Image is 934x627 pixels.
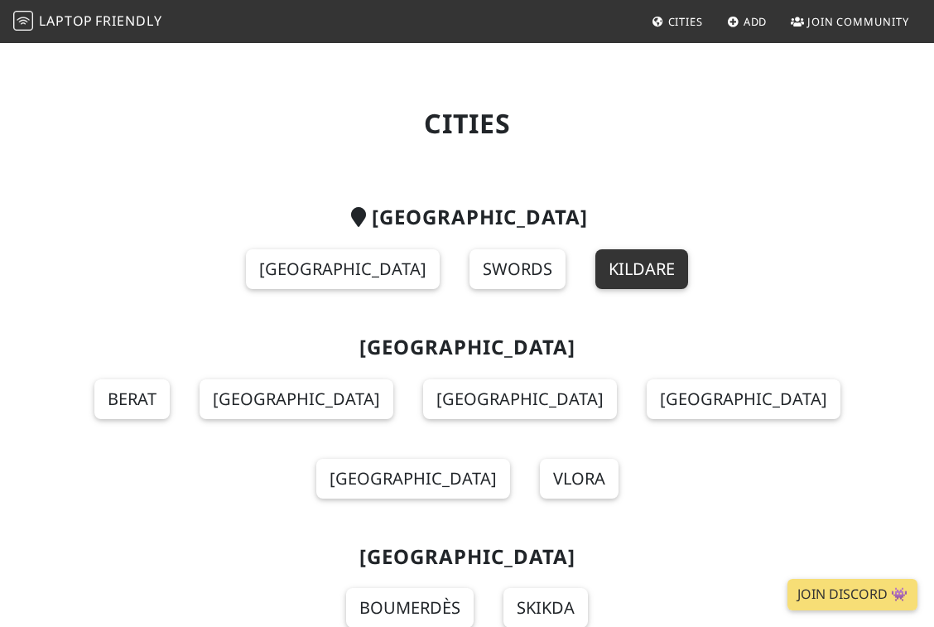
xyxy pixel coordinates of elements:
[423,379,617,419] a: [GEOGRAPHIC_DATA]
[79,205,855,229] h2: [GEOGRAPHIC_DATA]
[540,459,619,499] a: Vlora
[744,14,768,29] span: Add
[668,14,703,29] span: Cities
[645,7,710,36] a: Cities
[807,14,909,29] span: Join Community
[13,7,162,36] a: LaptopFriendly LaptopFriendly
[13,11,33,31] img: LaptopFriendly
[79,545,855,569] h2: [GEOGRAPHIC_DATA]
[246,249,440,289] a: [GEOGRAPHIC_DATA]
[787,579,917,610] a: Join Discord 👾
[595,249,688,289] a: Kildare
[39,12,93,30] span: Laptop
[79,108,855,139] h1: Cities
[469,249,566,289] a: Swords
[79,335,855,359] h2: [GEOGRAPHIC_DATA]
[784,7,916,36] a: Join Community
[316,459,510,499] a: [GEOGRAPHIC_DATA]
[720,7,774,36] a: Add
[200,379,393,419] a: [GEOGRAPHIC_DATA]
[95,12,161,30] span: Friendly
[647,379,840,419] a: [GEOGRAPHIC_DATA]
[94,379,170,419] a: Berat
